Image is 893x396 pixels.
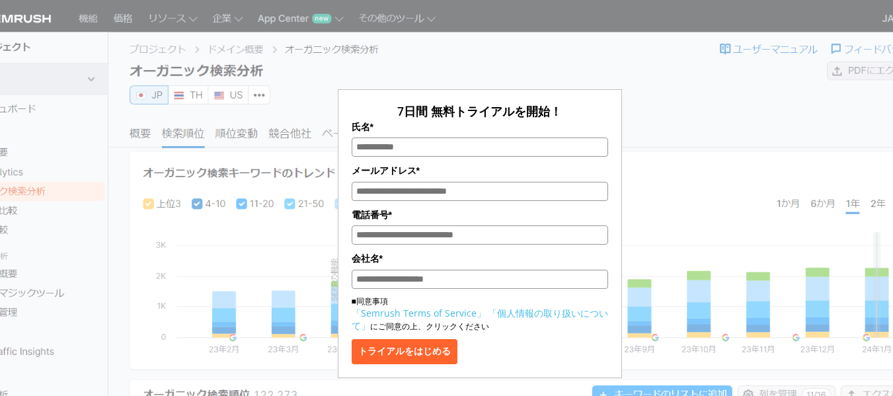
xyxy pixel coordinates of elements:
a: 「個人情報の取り扱いについて」 [352,307,608,332]
label: メールアドレス* [352,163,608,178]
label: 電話番号* [352,208,608,222]
p: ■同意事項 にご同意の上、クリックください [352,296,608,333]
a: 「Semrush Terms of Service」 [352,307,486,319]
button: トライアルをはじめる [352,339,457,364]
span: 7日間 無料トライアルを開始！ [397,103,562,119]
